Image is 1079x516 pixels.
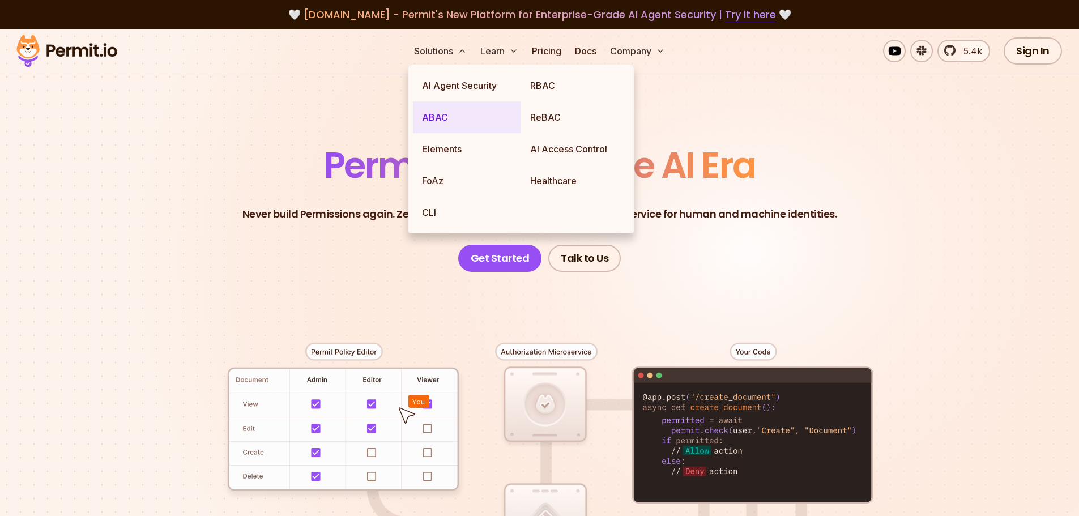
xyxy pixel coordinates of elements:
[521,133,629,165] a: AI Access Control
[410,40,471,62] button: Solutions
[458,245,542,272] a: Get Started
[413,197,521,228] a: CLI
[413,165,521,197] a: FoAz
[570,40,601,62] a: Docs
[957,44,982,58] span: 5.4k
[1004,37,1062,65] a: Sign In
[413,70,521,101] a: AI Agent Security
[476,40,523,62] button: Learn
[11,32,122,70] img: Permit logo
[725,7,776,22] a: Try it here
[304,7,776,22] span: [DOMAIN_NAME] - Permit's New Platform for Enterprise-Grade AI Agent Security |
[413,101,521,133] a: ABAC
[27,7,1052,23] div: 🤍 🤍
[527,40,566,62] a: Pricing
[521,101,629,133] a: ReBAC
[242,206,837,222] p: Never build Permissions again. Zero-latency fine-grained authorization as a service for human and...
[605,40,669,62] button: Company
[324,140,756,190] span: Permissions for The AI Era
[521,165,629,197] a: Healthcare
[937,40,990,62] a: 5.4k
[548,245,621,272] a: Talk to Us
[521,70,629,101] a: RBAC
[413,133,521,165] a: Elements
